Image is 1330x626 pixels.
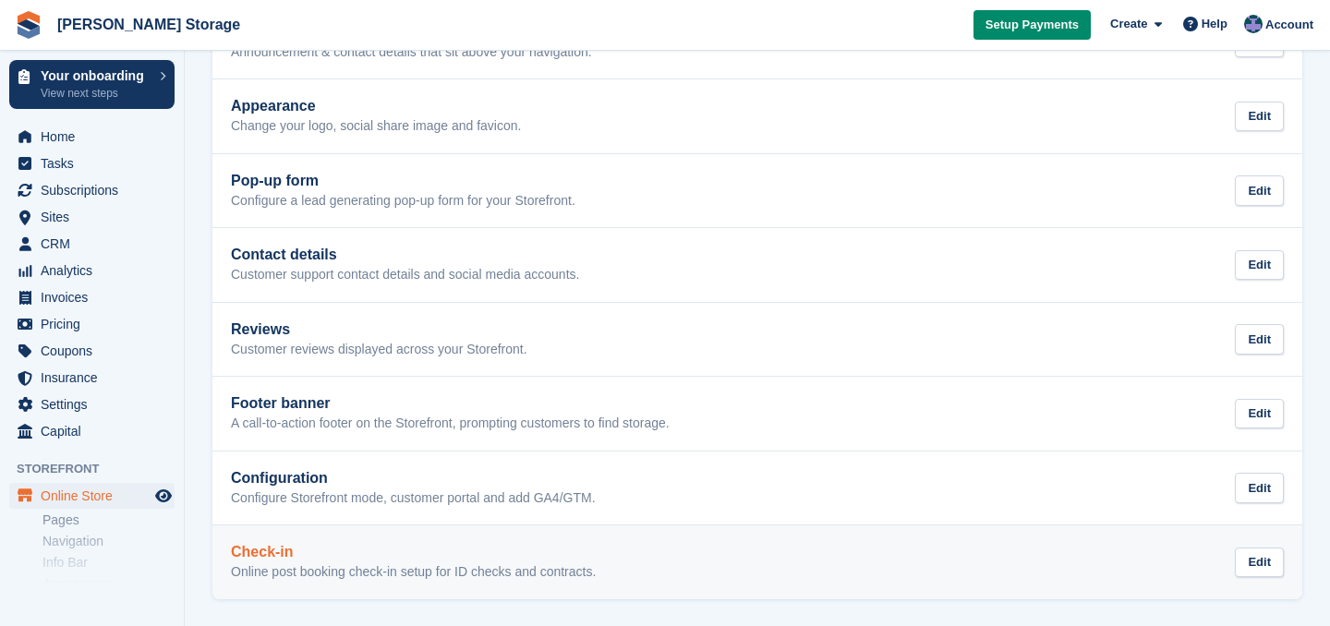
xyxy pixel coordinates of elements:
h2: Pop-up form [231,173,575,189]
a: menu [9,483,175,509]
div: Edit [1235,250,1284,281]
a: menu [9,365,175,391]
a: menu [9,391,175,417]
a: Configuration Configure Storefront mode, customer portal and add GA4/GTM. Edit [212,451,1302,525]
p: Configure Storefront mode, customer portal and add GA4/GTM. [231,490,596,507]
span: Help [1202,15,1227,33]
a: menu [9,124,175,150]
h2: Footer banner [231,395,670,412]
a: Pop-up form Configure a lead generating pop-up form for your Storefront. Edit [212,154,1302,228]
a: menu [9,231,175,257]
a: Contact details Customer support contact details and social media accounts. Edit [212,228,1302,302]
a: menu [9,311,175,337]
a: Appearance Change your logo, social share image and favicon. Edit [212,79,1302,153]
div: Edit [1235,548,1284,578]
span: Create [1110,15,1147,33]
h2: Reviews [231,321,527,338]
a: [PERSON_NAME] Storage [50,9,248,40]
h2: Appearance [231,98,521,114]
a: Setup Payments [973,10,1091,41]
h2: Contact details [231,247,579,263]
span: Settings [41,391,151,417]
span: Storefront [17,460,184,478]
a: Appearance [42,575,175,593]
div: Edit [1235,175,1284,206]
a: Preview store [152,485,175,507]
span: Sites [41,204,151,230]
p: Your onboarding [41,69,151,82]
h2: Configuration [231,470,596,487]
a: menu [9,418,175,444]
a: menu [9,150,175,176]
a: Your onboarding View next steps [9,60,175,109]
div: Edit [1235,399,1284,429]
span: Tasks [41,150,151,176]
span: Capital [41,418,151,444]
div: Edit [1235,473,1284,503]
a: Pages [42,512,175,529]
span: Account [1265,16,1313,34]
p: Change your logo, social share image and favicon. [231,118,521,135]
a: menu [9,258,175,283]
div: Edit [1235,324,1284,355]
a: Reviews Customer reviews displayed across your Storefront. Edit [212,303,1302,377]
span: Subscriptions [41,177,151,203]
p: Announcement & contact details that sit above your navigation. [231,44,592,61]
a: Check-in Online post booking check-in setup for ID checks and contracts. Edit [212,525,1302,599]
span: Pricing [41,311,151,337]
p: A call-to-action footer on the Storefront, prompting customers to find storage. [231,415,670,432]
p: Customer reviews displayed across your Storefront. [231,342,527,358]
div: Edit [1235,102,1284,132]
img: Nick Pain [1244,15,1263,33]
p: Online post booking check-in setup for ID checks and contracts. [231,564,596,581]
a: menu [9,338,175,364]
span: Home [41,124,151,150]
span: CRM [41,231,151,257]
span: Invoices [41,284,151,310]
a: Footer banner A call-to-action footer on the Storefront, prompting customers to find storage. Edit [212,377,1302,451]
a: menu [9,284,175,310]
p: Customer support contact details and social media accounts. [231,267,579,283]
p: Configure a lead generating pop-up form for your Storefront. [231,193,575,210]
span: Insurance [41,365,151,391]
span: Analytics [41,258,151,283]
a: menu [9,204,175,230]
a: Info Bar [42,554,175,572]
a: menu [9,177,175,203]
img: stora-icon-8386f47178a22dfd0bd8f6a31ec36ba5ce8667c1dd55bd0f319d3a0aa187defe.svg [15,11,42,39]
span: Setup Payments [985,16,1079,34]
p: View next steps [41,85,151,102]
a: Navigation [42,533,175,550]
span: Coupons [41,338,151,364]
span: Online Store [41,483,151,509]
h2: Check-in [231,544,596,560]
